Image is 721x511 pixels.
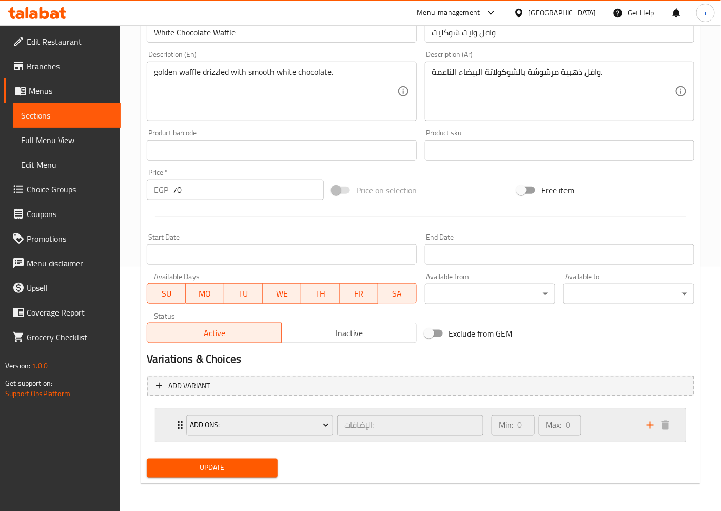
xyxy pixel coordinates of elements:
[5,387,70,400] a: Support.OpsPlatform
[4,276,121,300] a: Upsell
[27,35,112,48] span: Edit Restaurant
[186,283,224,304] button: MO
[4,325,121,349] a: Grocery Checklist
[4,177,121,202] a: Choice Groups
[147,459,278,478] button: Update
[5,377,52,390] span: Get support on:
[432,67,675,116] textarea: وافل ذهبية مرشوشة بالشوكولاتة البيضاء الناعمة.
[4,226,121,251] a: Promotions
[5,359,30,372] span: Version:
[154,67,397,116] textarea: golden waffle drizzled with smooth white chocolate.
[29,85,112,97] span: Menus
[305,286,336,301] span: TH
[417,7,480,19] div: Menu-management
[281,323,416,343] button: Inactive
[563,284,694,304] div: ​
[267,286,297,301] span: WE
[154,184,168,196] p: EGP
[425,22,694,43] input: Enter name Ar
[546,419,562,431] p: Max:
[21,159,112,171] span: Edit Menu
[13,152,121,177] a: Edit Menu
[155,462,269,475] span: Update
[344,286,374,301] span: FR
[301,283,340,304] button: TH
[378,283,417,304] button: SA
[4,78,121,103] a: Menus
[190,419,329,432] span: Add Ons:
[13,128,121,152] a: Full Menu View
[32,359,48,372] span: 1.0.0
[263,283,301,304] button: WE
[499,419,513,431] p: Min:
[147,22,416,43] input: Enter name En
[186,415,333,436] button: Add Ons:
[642,418,658,433] button: add
[151,326,278,341] span: Active
[4,300,121,325] a: Coverage Report
[27,60,112,72] span: Branches
[21,134,112,146] span: Full Menu View
[151,286,182,301] span: SU
[228,286,259,301] span: TU
[172,180,324,200] input: Please enter price
[27,282,112,294] span: Upsell
[705,7,706,18] span: i
[541,184,574,196] span: Free item
[147,404,694,446] li: Expand
[155,409,686,442] div: Expand
[147,140,416,161] input: Please enter product barcode
[382,286,413,301] span: SA
[168,380,210,392] span: Add variant
[425,140,694,161] input: Please enter product sku
[4,29,121,54] a: Edit Restaurant
[224,283,263,304] button: TU
[449,327,513,340] span: Exclude from GEM
[356,184,417,196] span: Price on selection
[27,306,112,319] span: Coverage Report
[529,7,596,18] div: [GEOGRAPHIC_DATA]
[190,286,220,301] span: MO
[147,376,694,397] button: Add variant
[27,183,112,195] span: Choice Groups
[340,283,378,304] button: FR
[658,418,673,433] button: delete
[21,109,112,122] span: Sections
[4,251,121,276] a: Menu disclaimer
[27,232,112,245] span: Promotions
[286,326,412,341] span: Inactive
[27,331,112,343] span: Grocery Checklist
[147,351,694,367] h2: Variations & Choices
[425,284,556,304] div: ​
[27,257,112,269] span: Menu disclaimer
[4,202,121,226] a: Coupons
[4,54,121,78] a: Branches
[147,283,186,304] button: SU
[147,323,282,343] button: Active
[27,208,112,220] span: Coupons
[13,103,121,128] a: Sections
